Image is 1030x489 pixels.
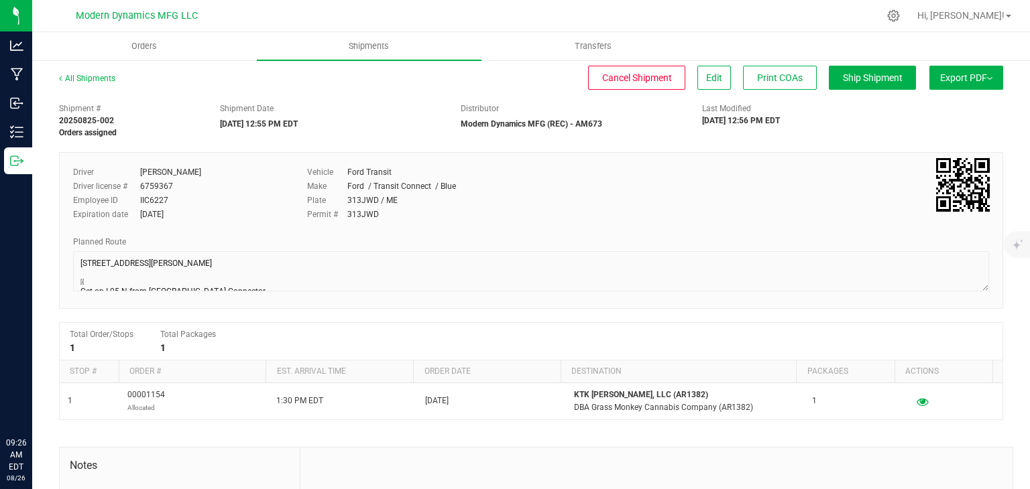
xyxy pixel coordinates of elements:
button: Edit [697,66,731,90]
span: Total Packages [160,330,216,339]
a: Orders [32,32,257,60]
button: Export PDF [929,66,1003,90]
span: Planned Route [73,237,126,247]
inline-svg: Manufacturing [10,68,23,81]
p: 08/26 [6,473,26,483]
label: Driver license # [73,180,140,192]
span: Print COAs [757,72,803,83]
label: Driver [73,166,140,178]
label: Shipment Date [220,102,274,115]
span: Modern Dynamics MFG LLC [76,10,198,21]
button: Ship Shipment [829,66,916,90]
a: Shipments [257,32,481,60]
img: Scan me! [936,158,990,212]
span: [DATE] [425,395,449,407]
iframe: Resource center [13,382,54,422]
inline-svg: Outbound [10,154,23,167]
inline-svg: Inventory [10,125,23,139]
label: Vehicle [307,166,347,178]
span: Ship Shipment [843,72,903,83]
span: Hi, [PERSON_NAME]! [917,10,1005,21]
p: Allocated [127,401,165,414]
div: [PERSON_NAME] [140,166,201,178]
label: Make [307,180,347,192]
strong: Modern Dynamics MFG (REC) - AM673 [461,119,602,129]
button: Cancel Shipment [588,66,685,90]
a: All Shipments [59,74,115,83]
th: Order date [413,360,561,383]
th: Est. arrival time [266,360,413,383]
span: 1:30 PM EDT [276,395,323,407]
button: Print COAs [743,66,817,90]
span: Edit [706,72,722,83]
span: Cancel Shipment [602,72,672,83]
span: Total Order/Stops [70,330,133,339]
div: 6759367 [140,180,173,192]
strong: 1 [160,342,166,353]
th: Order # [119,360,266,383]
div: 313JWD / ME [347,194,398,206]
strong: Orders assigned [59,128,117,137]
th: Destination [561,360,796,383]
span: 1 [812,395,817,407]
th: Stop # [60,360,119,383]
inline-svg: Inbound [10,96,23,110]
label: Employee ID [73,194,140,206]
label: Permit # [307,208,347,220]
p: KTK [PERSON_NAME], LLC (AR1382) [574,389,796,401]
span: Shipments [331,40,407,52]
strong: [DATE] 12:56 PM EDT [702,116,780,125]
div: 313JWD [347,208,379,220]
span: 1 [68,395,72,407]
inline-svg: Analytics [10,39,23,52]
th: Actions [895,360,992,383]
span: Transfers [557,40,630,52]
strong: 1 [70,342,75,353]
label: Distributor [461,102,499,115]
div: IIC6227 [140,194,168,206]
label: Plate [307,194,347,206]
qrcode: 20250825-002 [936,158,990,212]
span: 00001154 [127,389,165,414]
div: Manage settings [885,9,902,22]
strong: 20250825-002 [59,116,114,125]
span: Notes [70,458,290,474]
div: Ford / Transit Connect / Blue [347,180,456,192]
div: Ford Transit [347,166,392,178]
a: Transfers [481,32,706,60]
p: 09:26 AM EDT [6,437,26,473]
span: Orders [113,40,175,52]
span: Shipment # [59,102,200,115]
p: DBA Grass Monkey Cannabis Company (AR1382) [574,401,796,414]
strong: [DATE] 12:55 PM EDT [220,119,298,129]
label: Last Modified [702,102,751,115]
div: [DATE] [140,208,164,220]
label: Expiration date [73,208,140,220]
th: Packages [796,360,894,383]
